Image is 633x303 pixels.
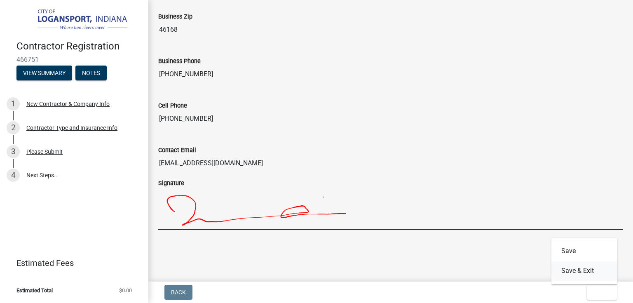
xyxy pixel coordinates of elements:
label: Cell Phone [158,103,187,109]
span: Estimated Total [16,288,53,293]
button: View Summary [16,66,72,80]
wm-modal-confirm: Summary [16,70,72,77]
button: Back [164,285,192,300]
button: Exit [587,285,617,300]
label: Signature [158,181,184,186]
span: Exit [593,289,605,296]
span: 466751 [16,56,132,63]
label: Business Zip [158,14,192,20]
button: Save & Exit [551,261,617,281]
div: 1 [7,97,20,110]
div: Exit [551,238,617,284]
img: epOU4rQIKKKCAAgoooIACCiiggAIKjFHAgMsmYFf4a+DlwKVWmP43wJNK36HIoYACCiiggAIKKKCAAgoooIACcyJgwGXEN7L2... [158,188,476,229]
div: New Contractor & Company Info [26,101,110,107]
span: Back [171,289,186,296]
h4: Contractor Registration [16,40,142,52]
button: Save [551,241,617,261]
img: City of Logansport, Indiana [16,9,135,32]
label: Business Phone [158,59,201,64]
div: 4 [7,169,20,182]
label: Contact Email [158,148,196,153]
button: Notes [75,66,107,80]
div: 2 [7,121,20,134]
span: $0.00 [119,288,132,293]
div: 3 [7,145,20,158]
div: Please Submit [26,149,63,155]
div: Contractor Type and Insurance Info [26,125,117,131]
a: Estimated Fees [7,255,135,271]
wm-modal-confirm: Notes [75,70,107,77]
